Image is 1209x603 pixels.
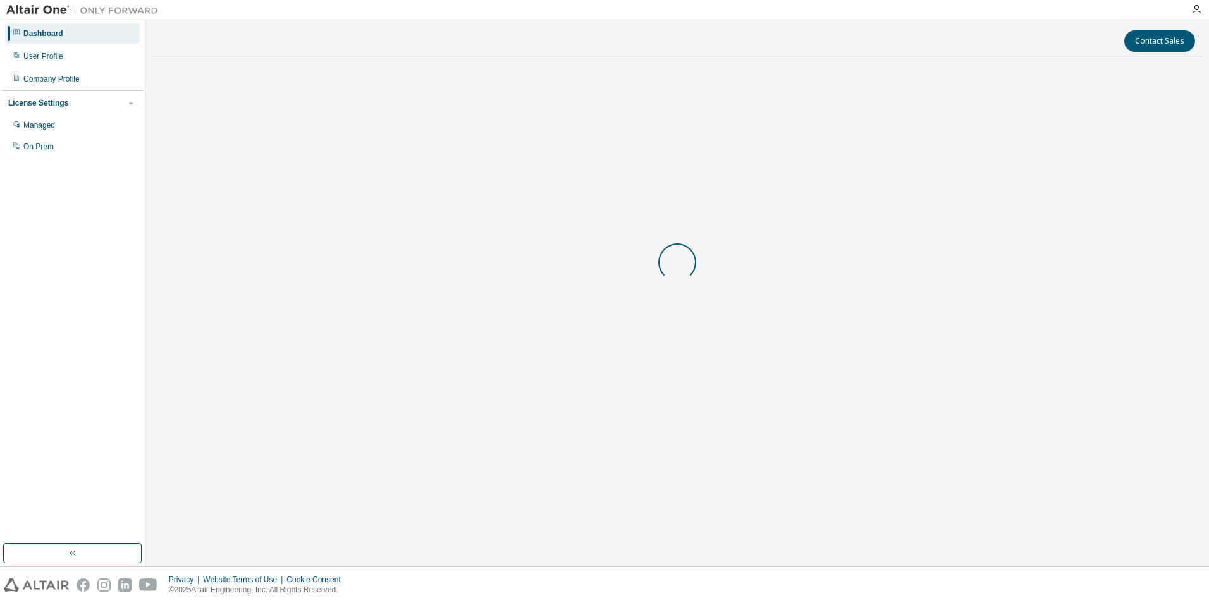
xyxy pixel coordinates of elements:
img: youtube.svg [139,578,157,592]
div: License Settings [8,98,68,108]
img: Altair One [6,4,164,16]
p: © 2025 Altair Engineering, Inc. All Rights Reserved. [169,585,348,595]
img: facebook.svg [77,578,90,592]
img: instagram.svg [97,578,111,592]
div: Dashboard [23,28,63,39]
div: Website Terms of Use [203,575,286,585]
img: altair_logo.svg [4,578,69,592]
img: linkedin.svg [118,578,132,592]
button: Contact Sales [1124,30,1195,52]
div: Cookie Consent [286,575,348,585]
div: Managed [23,120,55,130]
div: User Profile [23,51,63,61]
div: Company Profile [23,74,80,84]
div: On Prem [23,142,54,152]
div: Privacy [169,575,203,585]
